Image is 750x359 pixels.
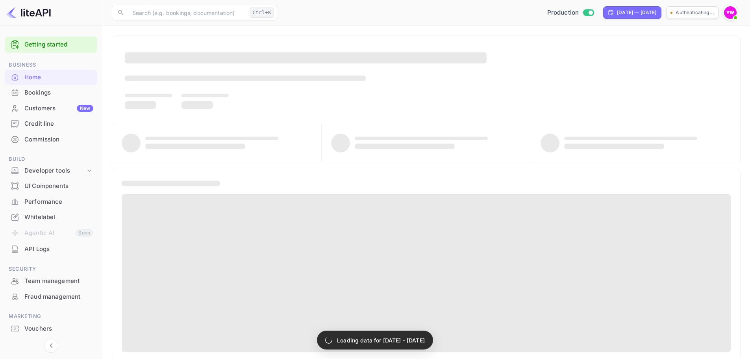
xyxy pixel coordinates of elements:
[676,9,714,16] p: Authenticating...
[24,73,93,82] div: Home
[5,210,97,225] div: Whitelabel
[24,166,85,175] div: Developer tools
[6,6,51,19] img: LiteAPI logo
[5,289,97,304] a: Fraud management
[5,132,97,147] a: Commission
[24,277,93,286] div: Team management
[5,101,97,115] a: CustomersNew
[5,273,97,288] a: Team management
[5,61,97,69] span: Business
[24,182,93,191] div: UI Components
[24,245,93,254] div: API Logs
[724,6,737,19] img: Yahav Winkler
[5,37,97,53] div: Getting started
[24,119,93,128] div: Credit line
[24,88,93,97] div: Bookings
[24,213,93,222] div: Whitelabel
[5,85,97,100] a: Bookings
[603,6,661,19] div: Click to change the date range period
[5,70,97,84] a: Home
[44,339,58,353] button: Collapse navigation
[5,132,97,147] div: Commission
[5,116,97,131] a: Credit line
[5,101,97,116] div: CustomersNew
[24,135,93,144] div: Commission
[77,105,93,112] div: New
[5,242,97,256] a: API Logs
[250,7,274,18] div: Ctrl+K
[5,194,97,210] div: Performance
[5,155,97,164] span: Build
[5,265,97,273] span: Security
[24,292,93,301] div: Fraud management
[5,210,97,224] a: Whitelabel
[5,242,97,257] div: API Logs
[24,324,93,333] div: Vouchers
[24,197,93,206] div: Performance
[5,164,97,178] div: Developer tools
[337,336,425,344] p: Loading data for [DATE] - [DATE]
[24,40,93,49] a: Getting started
[5,179,97,194] div: UI Components
[24,104,93,113] div: Customers
[5,312,97,321] span: Marketing
[5,116,97,132] div: Credit line
[128,5,246,20] input: Search (e.g. bookings, documentation)
[5,321,97,336] a: Vouchers
[617,9,656,16] div: [DATE] — [DATE]
[547,8,579,17] span: Production
[5,273,97,289] div: Team management
[5,179,97,193] a: UI Components
[5,70,97,85] div: Home
[544,8,597,17] div: Switch to Sandbox mode
[5,194,97,209] a: Performance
